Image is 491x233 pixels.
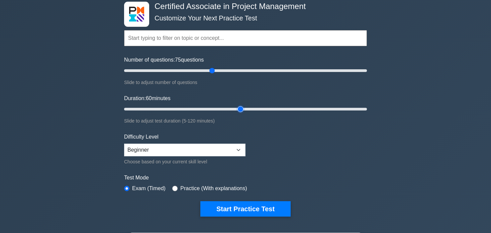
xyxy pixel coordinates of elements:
[146,95,152,101] span: 60
[200,201,291,217] button: Start Practice Test
[180,184,247,192] label: Practice (With explanations)
[124,174,367,182] label: Test Mode
[124,78,367,86] div: Slide to adjust number of questions
[124,117,367,125] div: Slide to adjust test duration (5-120 minutes)
[132,184,166,192] label: Exam (Timed)
[124,30,367,46] input: Start typing to filter on topic or concept...
[124,56,204,64] label: Number of questions: questions
[152,2,334,11] h4: Certified Associate in Project Management
[124,94,171,102] label: Duration: minutes
[175,57,181,63] span: 75
[124,158,246,166] div: Choose based on your current skill level
[124,133,159,141] label: Difficulty Level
